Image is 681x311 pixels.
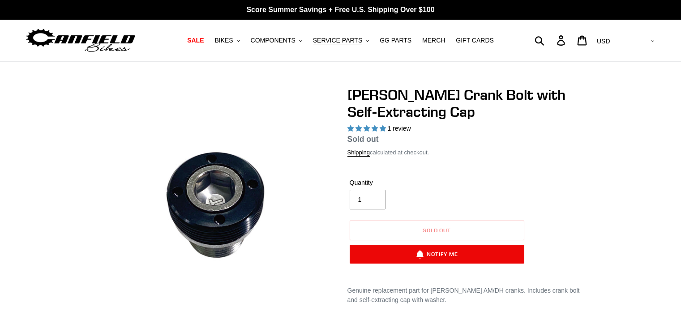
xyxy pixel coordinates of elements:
span: BIKES [214,37,233,44]
button: Sold out [350,221,524,240]
a: MERCH [418,34,450,47]
img: Canfield Bikes [25,26,137,55]
button: COMPONENTS [246,34,307,47]
div: calculated at checkout. [347,148,585,157]
a: GG PARTS [375,34,416,47]
button: SERVICE PARTS [308,34,373,47]
button: BIKES [210,34,244,47]
span: Sold out [347,135,379,144]
a: SALE [183,34,208,47]
span: GG PARTS [380,37,411,44]
span: 1 review [387,125,411,132]
a: GIFT CARDS [451,34,498,47]
button: Notify Me [350,245,524,264]
input: Search [540,30,562,50]
span: 5.00 stars [347,125,388,132]
span: COMPONENTS [251,37,296,44]
span: SERVICE PARTS [313,37,362,44]
label: Quantity [350,178,435,187]
span: GIFT CARDS [456,37,494,44]
a: Shipping [347,149,370,157]
span: MERCH [422,37,445,44]
p: Genuine replacement part for [PERSON_NAME] AM/DH cranks. Includes crank bolt and self-extracting ... [347,286,585,305]
span: SALE [187,37,204,44]
h1: [PERSON_NAME] Crank Bolt with Self-Extracting Cap [347,86,585,121]
span: Sold out [423,227,451,234]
